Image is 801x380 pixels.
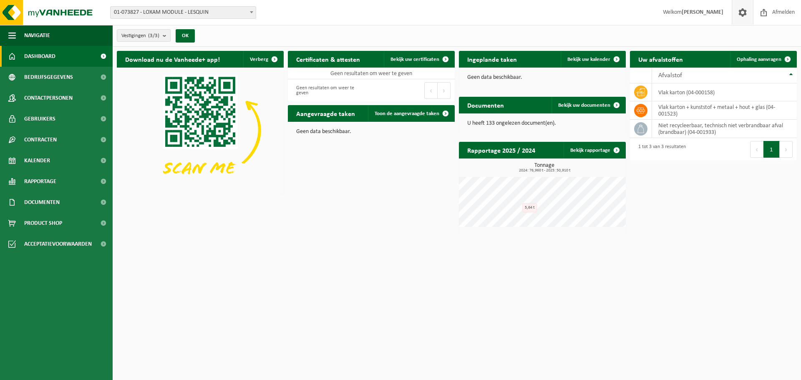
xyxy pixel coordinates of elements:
[652,120,797,138] td: niet recycleerbaar, technisch niet verbrandbaar afval (brandbaar) (04-001933)
[121,30,159,42] span: Vestigingen
[24,192,60,213] span: Documenten
[552,97,625,113] a: Bekijk uw documenten
[750,141,763,158] button: Previous
[763,141,780,158] button: 1
[567,57,610,62] span: Bekijk uw kalender
[117,29,171,42] button: Vestigingen(3/3)
[463,163,626,173] h3: Tonnage
[564,142,625,159] a: Bekijk rapportage
[652,83,797,101] td: vlak karton (04-000158)
[630,51,691,67] h2: Uw afvalstoffen
[467,75,617,81] p: Geen data beschikbaar.
[111,7,256,18] span: 01-073827 - LOXAM MODULE - LESQUIN
[658,72,682,79] span: Afvalstof
[459,97,512,113] h2: Documenten
[522,203,537,212] div: 5,64 t
[24,67,73,88] span: Bedrijfsgegevens
[24,234,92,254] span: Acceptatievoorwaarden
[682,9,723,15] strong: [PERSON_NAME]
[558,103,610,108] span: Bekijk uw documenten
[780,141,793,158] button: Next
[288,68,455,79] td: Geen resultaten om weer te geven
[288,51,368,67] h2: Certificaten & attesten
[652,101,797,120] td: vlak karton + kunststof + metaal + hout + glas (04-001523)
[176,29,195,43] button: OK
[459,51,525,67] h2: Ingeplande taken
[250,57,268,62] span: Verberg
[110,6,256,19] span: 01-073827 - LOXAM MODULE - LESQUIN
[24,213,62,234] span: Product Shop
[117,68,284,193] img: Download de VHEPlus App
[390,57,439,62] span: Bekijk uw certificaten
[24,171,56,192] span: Rapportage
[463,169,626,173] span: 2024: 76,960 t - 2025: 50,910 t
[24,108,55,129] span: Gebruikers
[459,142,544,158] h2: Rapportage 2025 / 2024
[424,82,438,99] button: Previous
[24,129,57,150] span: Contracten
[292,81,367,100] div: Geen resultaten om weer te geven
[243,51,283,68] button: Verberg
[368,105,454,122] a: Toon de aangevraagde taken
[730,51,796,68] a: Ophaling aanvragen
[737,57,781,62] span: Ophaling aanvragen
[467,121,617,126] p: U heeft 133 ongelezen document(en).
[438,82,451,99] button: Next
[24,150,50,171] span: Kalender
[288,105,363,121] h2: Aangevraagde taken
[384,51,454,68] a: Bekijk uw certificaten
[561,51,625,68] a: Bekijk uw kalender
[117,51,228,67] h2: Download nu de Vanheede+ app!
[296,129,446,135] p: Geen data beschikbaar.
[634,140,686,159] div: 1 tot 3 van 3 resultaten
[375,111,439,116] span: Toon de aangevraagde taken
[24,25,50,46] span: Navigatie
[24,46,55,67] span: Dashboard
[148,33,159,38] count: (3/3)
[24,88,73,108] span: Contactpersonen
